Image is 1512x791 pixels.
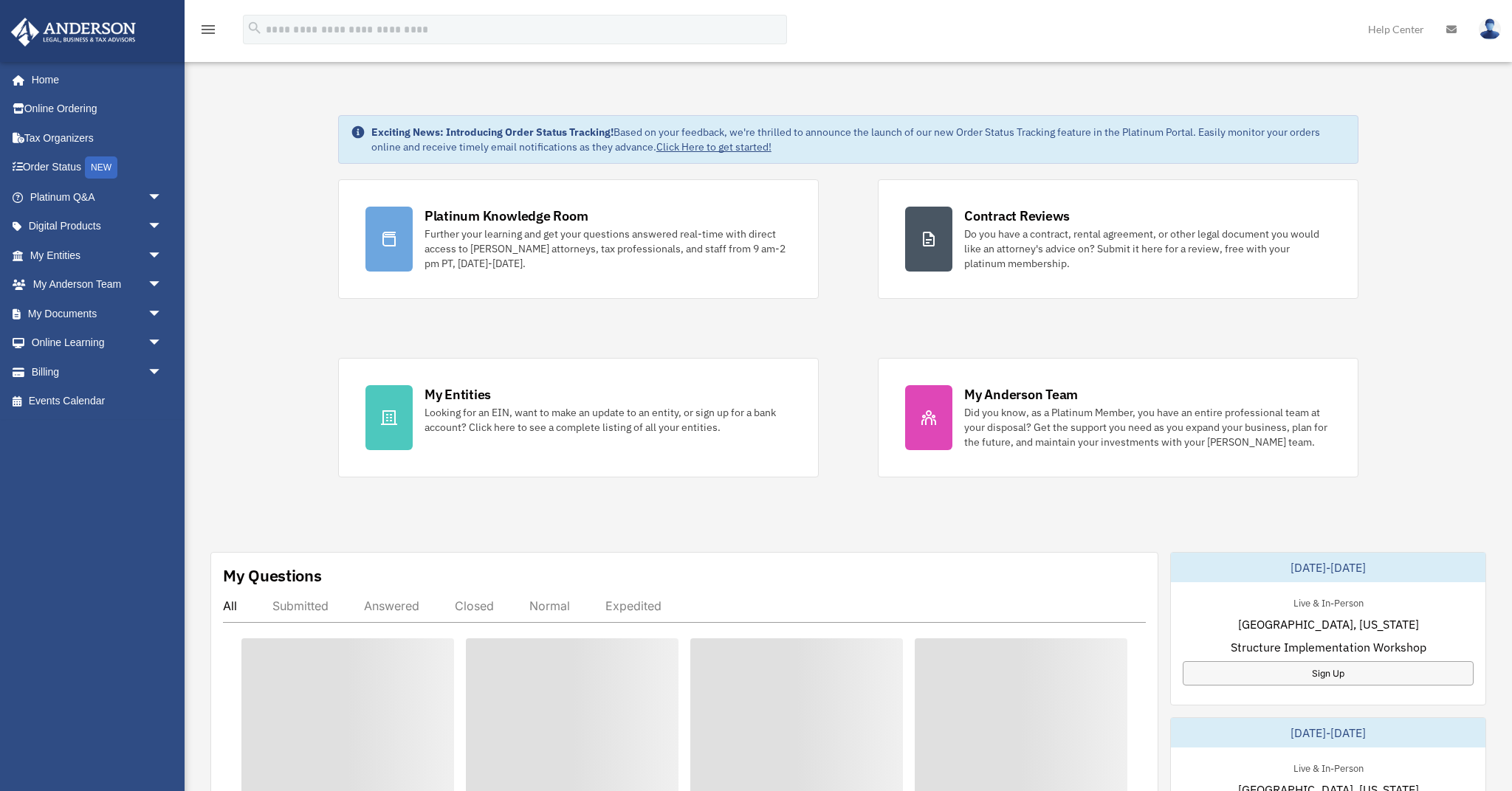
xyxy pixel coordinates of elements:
img: Anderson Advisors Platinum Portal [7,18,140,46]
a: Contract Reviews Do you have a contract, rental agreement, or other legal document you would like... [878,179,1358,299]
a: Platinum Knowledge Room Further your learning and get your questions answered real-time with dire... [338,179,819,299]
div: Answered [364,598,419,613]
a: Online Learningarrow_drop_down [10,328,185,358]
div: Live & In-Person [1282,759,1375,775]
a: My Anderson Teamarrow_drop_down [10,270,185,300]
div: Normal [529,598,570,613]
a: Order StatusNEW [10,153,185,183]
i: search [247,20,263,36]
a: Events Calendar [10,387,185,416]
i: menu [199,21,217,38]
span: Structure Implementation Workshop [1231,638,1426,656]
span: arrow_drop_down [148,357,177,387]
div: Do you have a contract, rental agreement, or other legal document you would like an attorney's ad... [964,227,1331,271]
strong: Exciting News: Introducing Order Status Tracking! [371,125,614,139]
div: My Entities [425,385,491,404]
span: arrow_drop_down [148,241,177,271]
a: Billingarrow_drop_down [10,357,185,387]
div: Based on your feedback, we're thrilled to announce the launch of our new Order Status Tracking fe... [371,125,1346,154]
a: Digital Productsarrow_drop_down [10,212,185,241]
a: menu [199,26,217,38]
span: [GEOGRAPHIC_DATA], [US_STATE] [1238,615,1419,633]
div: My Anderson Team [964,385,1078,404]
div: Looking for an EIN, want to make an update to an entity, or sign up for a bank account? Click her... [425,405,791,435]
div: NEW [85,156,117,179]
div: Further your learning and get your questions answered real-time with direct access to [PERSON_NAM... [425,227,791,271]
div: Platinum Knowledge Room [425,207,588,225]
div: Contract Reviews [964,207,1070,225]
a: Sign Up [1183,661,1474,685]
a: Home [10,65,177,94]
span: arrow_drop_down [148,270,177,300]
div: Submitted [272,598,329,613]
div: Expedited [605,598,661,613]
a: Platinum Q&Aarrow_drop_down [10,182,185,212]
div: All [223,598,237,613]
span: arrow_drop_down [148,182,177,213]
div: Did you know, as a Platinum Member, you have an entire professional team at your disposal? Get th... [964,405,1331,449]
div: Live & In-Person [1282,594,1375,609]
div: Closed [455,598,494,613]
a: My Anderson Team Did you know, as a Platinum Member, you have an entire professional team at your... [878,358,1358,477]
a: My Documentsarrow_drop_down [10,299,185,328]
div: My Questions [223,564,322,587]
div: [DATE]-[DATE] [1171,553,1485,582]
a: Tax Organizers [10,123,185,153]
a: Online Ordering [10,94,185,124]
div: [DATE]-[DATE] [1171,718,1485,747]
a: My Entitiesarrow_drop_down [10,241,185,270]
img: User Pic [1479,18,1501,40]
span: arrow_drop_down [148,299,177,329]
a: Click Here to get started! [656,140,772,153]
a: My Entities Looking for an EIN, want to make an update to an entity, or sign up for a bank accoun... [338,358,819,477]
span: arrow_drop_down [148,212,177,242]
span: arrow_drop_down [148,328,177,359]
